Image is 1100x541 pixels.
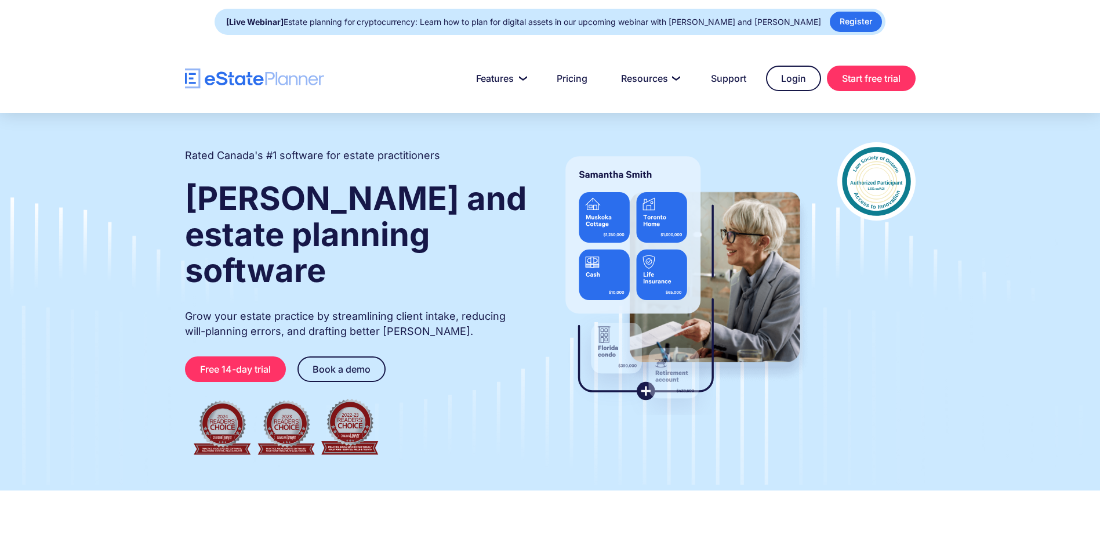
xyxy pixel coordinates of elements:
a: Login [766,66,821,91]
a: Resources [607,67,691,90]
div: Estate planning for cryptocurrency: Learn how to plan for digital assets in our upcoming webinar ... [226,14,821,30]
h2: Rated Canada's #1 software for estate practitioners [185,148,440,163]
a: Start free trial [827,66,916,91]
a: home [185,68,324,89]
a: Register [830,12,882,32]
img: estate planner showing wills to their clients, using eState Planner, a leading estate planning so... [551,142,814,415]
a: Support [697,67,760,90]
a: Free 14-day trial [185,356,286,382]
a: Book a demo [297,356,386,382]
p: Grow your estate practice by streamlining client intake, reducing will-planning errors, and draft... [185,309,528,339]
strong: [PERSON_NAME] and estate planning software [185,179,527,290]
a: Features [462,67,537,90]
a: Pricing [543,67,601,90]
strong: [Live Webinar] [226,17,284,27]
